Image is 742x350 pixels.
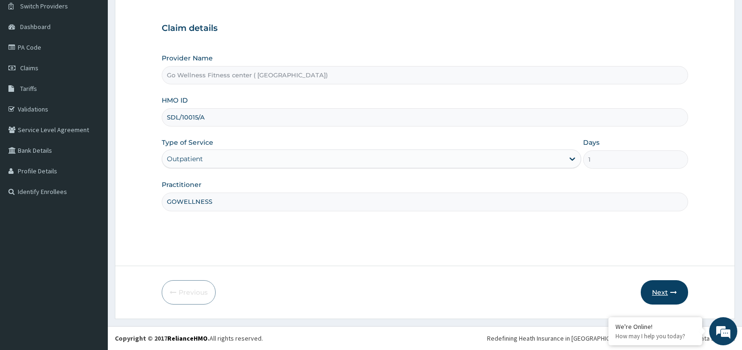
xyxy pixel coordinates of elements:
[162,180,202,189] label: Practitioner
[20,2,68,10] span: Switch Providers
[615,332,695,340] p: How may I help you today?
[5,243,179,276] textarea: Type your message and hit 'Enter'
[154,5,176,27] div: Minimize live chat window
[108,326,742,350] footer: All rights reserved.
[54,112,129,206] span: We're online!
[167,334,208,343] a: RelianceHMO
[162,23,688,34] h3: Claim details
[115,334,210,343] strong: Copyright © 2017 .
[49,52,157,65] div: Chat with us now
[162,280,216,305] button: Previous
[20,64,38,72] span: Claims
[162,193,688,211] input: Enter Name
[162,138,213,147] label: Type of Service
[162,53,213,63] label: Provider Name
[487,334,735,343] div: Redefining Heath Insurance in [GEOGRAPHIC_DATA] using Telemedicine and Data Science!
[20,84,37,93] span: Tariffs
[17,47,38,70] img: d_794563401_company_1708531726252_794563401
[615,322,695,331] div: We're Online!
[162,96,188,105] label: HMO ID
[583,138,600,147] label: Days
[20,22,51,31] span: Dashboard
[162,108,688,127] input: Enter HMO ID
[641,280,688,305] button: Next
